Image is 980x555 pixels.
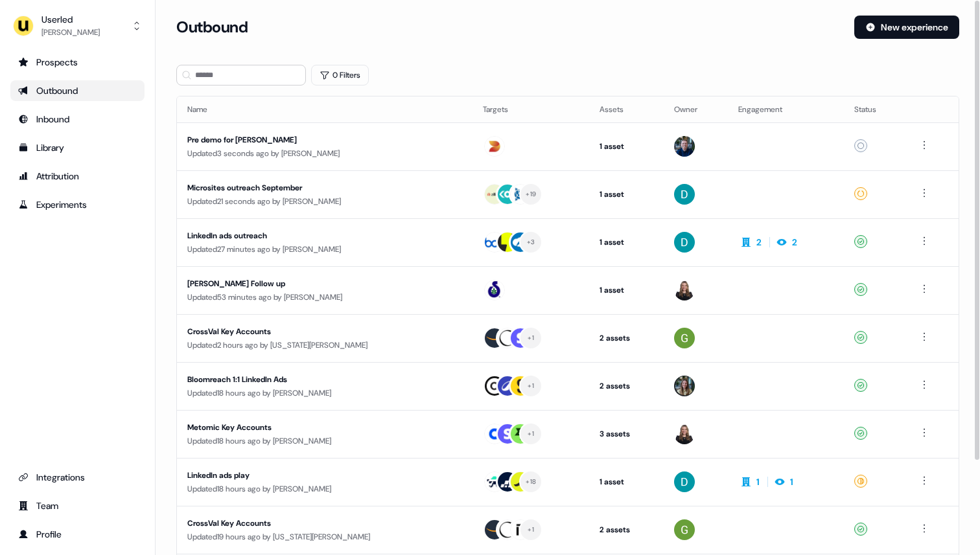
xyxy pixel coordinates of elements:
[664,96,728,122] th: Owner
[311,65,369,85] button: 0 Filters
[18,528,137,541] div: Profile
[18,198,137,211] div: Experiments
[187,133,432,146] div: Pre demo for [PERSON_NAME]
[10,524,145,545] a: Go to profile
[187,530,462,543] div: Updated 19 hours ago by [US_STATE][PERSON_NAME]
[792,236,797,249] div: 2
[528,524,534,536] div: + 1
[187,291,462,304] div: Updated 53 minutes ago by [PERSON_NAME]
[187,147,462,160] div: Updated 3 seconds ago by [PERSON_NAME]
[177,96,472,122] th: Name
[790,475,793,488] div: 1
[600,332,653,345] div: 2 assets
[41,13,100,26] div: Userled
[600,236,653,249] div: 1 asset
[600,188,653,201] div: 1 asset
[526,476,536,488] div: + 18
[187,181,432,194] div: Microsites outreach September
[10,109,145,130] a: Go to Inbound
[600,427,653,440] div: 3 assets
[10,52,145,73] a: Go to prospects
[18,471,137,484] div: Integrations
[756,236,762,249] div: 2
[674,519,695,540] img: Georgia
[10,467,145,488] a: Go to integrations
[187,195,462,208] div: Updated 21 seconds ago by [PERSON_NAME]
[527,236,535,248] div: + 3
[674,280,695,300] img: Geneviève
[844,96,906,122] th: Status
[18,113,137,126] div: Inbound
[18,499,137,512] div: Team
[187,517,432,530] div: CrossVal Key Accounts
[600,475,653,488] div: 1 asset
[10,137,145,158] a: Go to templates
[600,379,653,392] div: 2 assets
[10,495,145,516] a: Go to team
[187,229,432,242] div: LinkedIn ads outreach
[10,10,145,41] button: Userled[PERSON_NAME]
[600,140,653,153] div: 1 asset
[728,96,844,122] th: Engagement
[187,277,432,290] div: [PERSON_NAME] Follow up
[187,469,432,482] div: LinkedIn ads play
[18,84,137,97] div: Outbound
[187,482,462,495] div: Updated 18 hours ago by [PERSON_NAME]
[472,96,589,122] th: Targets
[187,373,432,386] div: Bloomreach 1:1 LinkedIn Ads
[176,17,248,37] h3: Outbound
[756,475,760,488] div: 1
[10,194,145,215] a: Go to experiments
[18,170,137,183] div: Attribution
[600,523,653,536] div: 2 assets
[854,16,959,39] button: New experience
[41,26,100,39] div: [PERSON_NAME]
[528,332,534,344] div: + 1
[187,339,462,352] div: Updated 2 hours ago by [US_STATE][PERSON_NAME]
[187,421,432,434] div: Metomic Key Accounts
[589,96,664,122] th: Assets
[528,380,534,392] div: + 1
[600,284,653,297] div: 1 asset
[187,325,432,338] div: CrossVal Key Accounts
[18,56,137,69] div: Prospects
[674,471,695,492] img: David
[187,243,462,256] div: Updated 27 minutes ago by [PERSON_NAME]
[674,424,695,444] img: Geneviève
[187,435,462,447] div: Updated 18 hours ago by [PERSON_NAME]
[674,232,695,253] img: David
[18,141,137,154] div: Library
[10,80,145,101] a: Go to outbound experience
[674,184,695,205] img: David
[526,188,536,200] div: + 19
[528,428,534,440] div: + 1
[10,166,145,187] a: Go to attribution
[187,387,462,400] div: Updated 18 hours ago by [PERSON_NAME]
[674,328,695,348] img: Georgia
[674,376,695,396] img: Charlotte
[674,136,695,157] img: James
